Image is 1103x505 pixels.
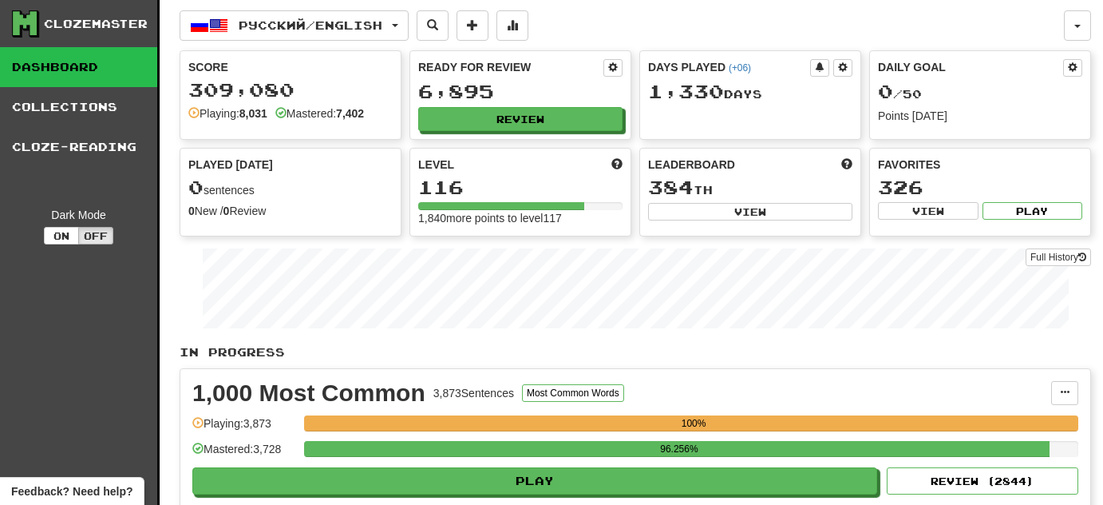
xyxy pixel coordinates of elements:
[192,381,425,405] div: 1,000 Most Common
[418,59,603,75] div: Ready for Review
[180,344,1091,360] p: In Progress
[239,18,382,32] span: Русский / English
[878,157,1082,173] div: Favorites
[648,203,852,221] button: View
[309,441,1049,457] div: 96.256%
[878,108,1082,124] div: Points [DATE]
[522,384,624,402] button: Most Common Words
[309,416,1078,431] div: 100%
[192,441,296,467] div: Mastered: 3,728
[188,157,273,173] span: Played [DATE]
[78,227,113,245] button: Off
[878,87,922,101] span: / 50
[729,62,751,74] a: (+06)
[648,82,852,102] div: Day s
[188,80,393,100] div: 309,080
[648,157,735,173] span: Leaderboard
[11,483,132,499] span: Open feedback widget
[188,205,195,217] strong: 0
[878,59,1063,77] div: Daily Goal
[188,177,393,198] div: sentences
[192,416,296,442] div: Playing: 3,873
[180,10,409,41] button: Русский/English
[887,467,1078,495] button: Review (2844)
[417,10,449,41] button: Search sentences
[418,210,623,226] div: 1,840 more points to level 117
[188,176,204,198] span: 0
[1026,249,1091,266] a: Full History
[648,59,810,75] div: Days Played
[44,16,148,32] div: Clozemaster
[496,10,528,41] button: More stats
[418,157,454,173] span: Level
[239,107,267,120] strong: 8,031
[188,59,393,75] div: Score
[878,80,893,102] span: 0
[878,202,978,220] button: View
[648,176,694,198] span: 384
[223,205,230,217] strong: 0
[418,107,623,131] button: Review
[648,177,852,198] div: th
[982,202,1083,220] button: Play
[188,203,393,219] div: New / Review
[457,10,488,41] button: Add sentence to collection
[188,105,267,121] div: Playing:
[12,207,145,223] div: Dark Mode
[648,80,724,102] span: 1,330
[336,107,364,120] strong: 7,402
[418,177,623,197] div: 116
[192,467,877,495] button: Play
[418,82,623,101] div: 6,895
[878,177,1082,197] div: 326
[275,105,364,121] div: Mastered:
[44,227,79,245] button: On
[841,157,852,173] span: This week in points, UTC
[611,157,623,173] span: Score more points to level up
[433,385,514,401] div: 3,873 Sentences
